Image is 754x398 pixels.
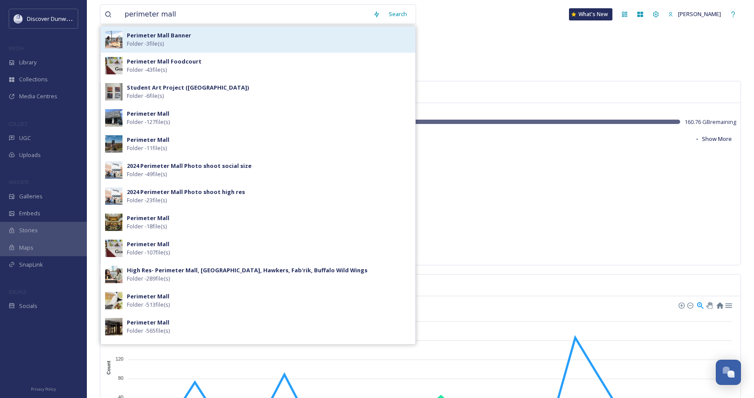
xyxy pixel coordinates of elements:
div: Reset Zoom [716,301,723,308]
span: Folder - 565 file(s) [127,327,170,335]
strong: Perimeter Mall [127,110,169,117]
img: 20baa7af-bb3d-4a79-a24d-280bca5b9cf2.jpg [105,57,122,74]
div: Menu [724,301,732,308]
span: Collections [19,75,48,84]
img: 696246f7-25b9-4a35-beec-0db6f57a4831.png [14,14,23,23]
img: 2244140c-694c-4cbd-8414-8c1aa30c201b.jpg [105,187,122,205]
tspan: 80 [118,375,123,381]
strong: Perimeter Mall [127,136,169,144]
strong: Perimeter Mall [127,214,169,222]
img: 3ce05d2e-528d-4438-a660-28446b24d3c7.jpg [105,161,122,179]
img: 9a25116b-24c4-46d7-9d4d-45019e5d7554.jpg [105,240,122,257]
span: Galleries [19,192,43,201]
strong: Perimeter Mall [127,240,169,248]
button: Open Chat [716,360,741,385]
img: db591e89-1a13-46d3-bf17-db3ab284c737.jpg [105,266,122,283]
span: SnapLink [19,261,43,269]
img: 1cda9fcf-9f5e-471b-936b-1e3174fbb190.jpg [105,83,122,100]
tspan: 120 [116,356,123,361]
span: Uploads [19,151,41,159]
span: Library [19,58,36,67]
span: Folder - 23 file(s) [127,196,167,204]
span: Folder - 43 file(s) [127,66,167,74]
span: MEDIA [9,45,24,51]
img: 1b39b74b-5dd6-4d43-8e01-79dc1e9f9526.jpg [105,135,122,153]
div: Panning [706,302,711,308]
span: UGC [19,134,31,142]
img: e087a46b-420b-4ba6-80d8-5e5060cc4f21.jpg [105,31,122,48]
span: Folder - 6 file(s) [127,92,164,100]
span: Embeds [19,209,40,217]
strong: 2024 Perimeter Mall Photo shoot high res [127,188,245,196]
span: 160.76 GB remaining [685,118,736,126]
span: Discover Dunwoody [27,14,79,23]
span: Folder - 107 file(s) [127,248,170,257]
strong: High Res- Perimeter Mall, [GEOGRAPHIC_DATA], Hawkers, Fab'rik, Buffalo Wild Wings [127,266,367,274]
span: Maps [19,244,33,252]
span: Folder - 49 file(s) [127,170,167,178]
strong: Perimeter Mall Foodcourt [127,57,202,65]
img: 331f73c4-c0f3-40ac-bb0a-819699818f8c.jpg [105,292,122,309]
div: Selection Zoom [696,301,704,308]
strong: Perimeter Mall Banner [127,31,191,39]
input: Search your library [120,5,369,24]
strong: Student Art Project ([GEOGRAPHIC_DATA]) [127,84,249,91]
span: COLLECT [9,120,27,127]
div: Zoom Out [687,302,693,308]
span: Folder - 18 file(s) [127,222,167,231]
span: Socials [19,302,37,310]
span: Folder - 3 file(s) [127,40,164,48]
span: Folder - 289 file(s) [127,274,170,283]
button: Show More [690,130,736,147]
strong: 2024 Perimeter Mall Photo shoot social size [127,162,251,170]
span: WIDGETS [9,179,29,185]
span: Folder - 513 file(s) [127,301,170,309]
a: What's New [569,8,612,20]
img: 39590a11-a835-4a62-894c-36366777d705.jpg [105,109,122,127]
text: Count [106,361,111,375]
span: [PERSON_NAME] [678,10,721,18]
img: 8edfee3a-5b8b-476a-a042-7e38a5d1ebe7.jpg [105,318,122,335]
span: Media Centres [19,92,57,100]
a: [PERSON_NAME] [664,6,725,23]
span: Folder - 11 file(s) [127,144,167,152]
a: Privacy Policy [31,383,56,394]
span: SOCIALS [9,288,26,295]
div: Search [384,6,411,23]
span: Privacy Policy [31,386,56,392]
strong: Perimeter Mall [127,318,169,326]
span: Stories [19,226,38,234]
div: Zoom In [678,302,684,308]
strong: Perimeter Mall [127,292,169,300]
img: bd06cadf-9cc7-4be3-b082-d0770b9027e8.jpg [105,214,122,231]
span: Folder - 127 file(s) [127,118,170,126]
